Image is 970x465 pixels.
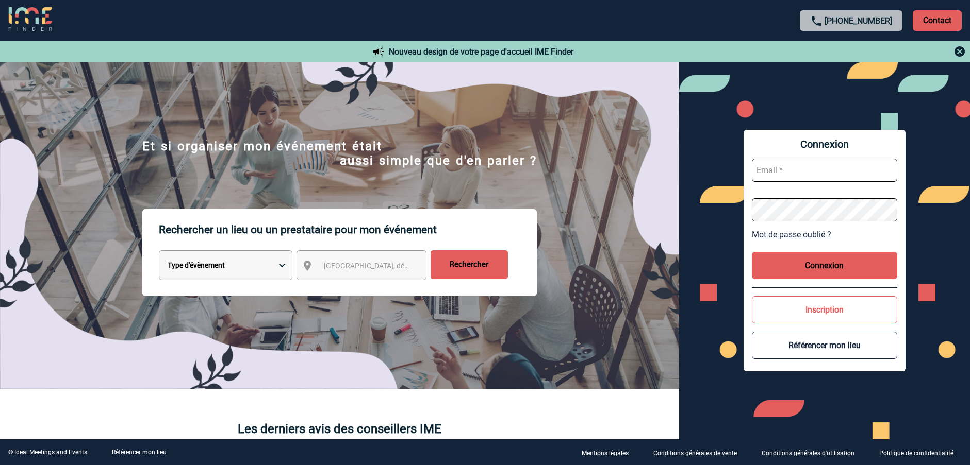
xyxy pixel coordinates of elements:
a: [PHONE_NUMBER] [825,16,892,26]
span: Connexion [752,138,897,150]
span: [GEOGRAPHIC_DATA], département, région... [324,262,467,270]
button: Référencer mon lieu [752,332,897,359]
p: Mentions légales [582,450,629,457]
p: Contact [913,10,962,31]
a: Conditions générales d'utilisation [753,447,871,457]
a: Mentions légales [573,447,645,457]
p: Rechercher un lieu ou un prestataire pour mon événement [159,209,537,250]
div: © Ideal Meetings and Events [8,449,87,456]
p: Politique de confidentialité [879,450,953,457]
a: Référencer mon lieu [112,449,167,456]
img: call-24-px.png [810,15,823,27]
a: Politique de confidentialité [871,447,970,457]
a: Mot de passe oublié ? [752,230,897,239]
p: Conditions générales d'utilisation [762,450,854,457]
button: Connexion [752,252,897,279]
input: Rechercher [431,250,508,279]
a: Conditions générales de vente [645,447,753,457]
button: Inscription [752,296,897,323]
p: Conditions générales de vente [653,450,737,457]
input: Email * [752,159,897,182]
